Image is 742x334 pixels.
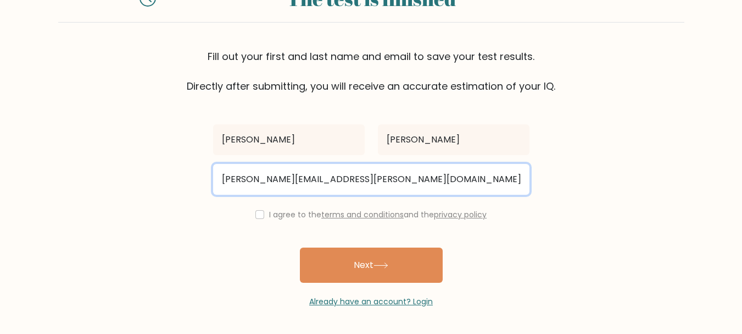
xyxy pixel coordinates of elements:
a: privacy policy [434,209,487,220]
a: terms and conditions [321,209,404,220]
div: Fill out your first and last name and email to save your test results. Directly after submitting,... [58,49,684,94]
input: Last name [378,124,529,155]
a: Already have an account? Login [309,296,433,307]
button: Next [300,248,443,283]
label: I agree to the and the [269,209,487,220]
input: First name [213,124,365,155]
input: Email [213,164,529,195]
